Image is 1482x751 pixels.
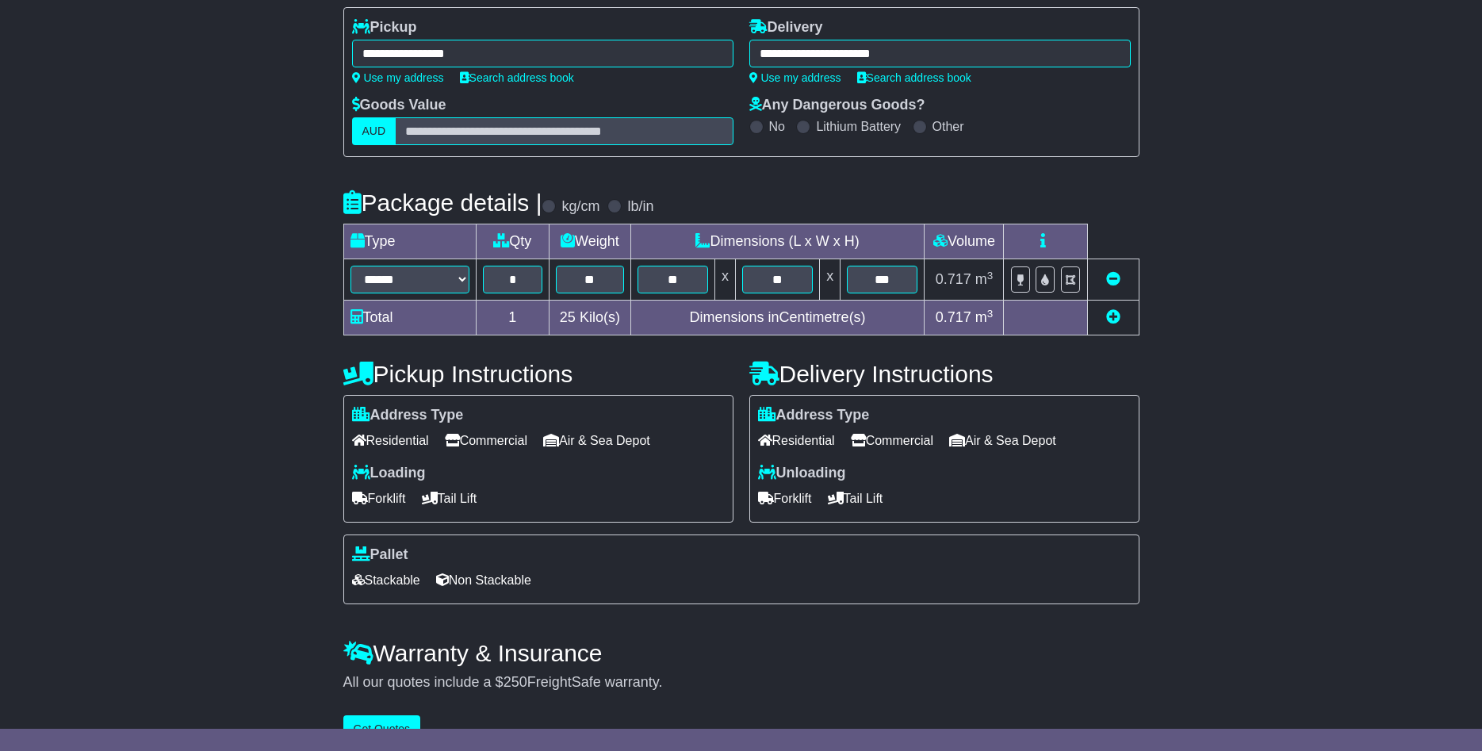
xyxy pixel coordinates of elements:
h4: Package details | [343,190,542,216]
td: 1 [476,301,550,335]
span: Forklift [758,486,812,511]
label: Goods Value [352,97,446,114]
a: Use my address [352,71,444,84]
a: Add new item [1106,309,1120,325]
span: 250 [504,674,527,690]
a: Search address book [857,71,971,84]
td: x [714,259,735,301]
span: 0.717 [936,271,971,287]
label: Address Type [758,407,870,424]
td: Volume [925,224,1004,259]
span: Air & Sea Depot [543,428,650,453]
a: Use my address [749,71,841,84]
a: Search address book [460,71,574,84]
label: Unloading [758,465,846,482]
label: Other [932,119,964,134]
span: m [975,309,994,325]
label: Delivery [749,19,823,36]
button: Get Quotes [343,715,421,743]
span: Tail Lift [828,486,883,511]
label: kg/cm [561,198,599,216]
span: m [975,271,994,287]
td: Weight [550,224,631,259]
label: Pallet [352,546,408,564]
span: Residential [352,428,429,453]
span: Stackable [352,568,420,592]
span: Non Stackable [436,568,531,592]
label: Any Dangerous Goods? [749,97,925,114]
td: Qty [476,224,550,259]
label: No [769,119,785,134]
span: Forklift [352,486,406,511]
label: Address Type [352,407,464,424]
label: Loading [352,465,426,482]
td: x [820,259,841,301]
td: Dimensions (L x W x H) [630,224,925,259]
sup: 3 [987,270,994,282]
span: Air & Sea Depot [949,428,1056,453]
label: lb/in [627,198,653,216]
a: Remove this item [1106,271,1120,287]
h4: Warranty & Insurance [343,640,1139,666]
span: Commercial [445,428,527,453]
h4: Delivery Instructions [749,361,1139,387]
span: Commercial [851,428,933,453]
td: Type [343,224,476,259]
span: Residential [758,428,835,453]
td: Dimensions in Centimetre(s) [630,301,925,335]
td: Kilo(s) [550,301,631,335]
label: Lithium Battery [816,119,901,134]
label: Pickup [352,19,417,36]
h4: Pickup Instructions [343,361,733,387]
label: AUD [352,117,396,145]
sup: 3 [987,308,994,320]
span: Tail Lift [422,486,477,511]
span: 0.717 [936,309,971,325]
span: 25 [560,309,576,325]
div: All our quotes include a $ FreightSafe warranty. [343,674,1139,692]
td: Total [343,301,476,335]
